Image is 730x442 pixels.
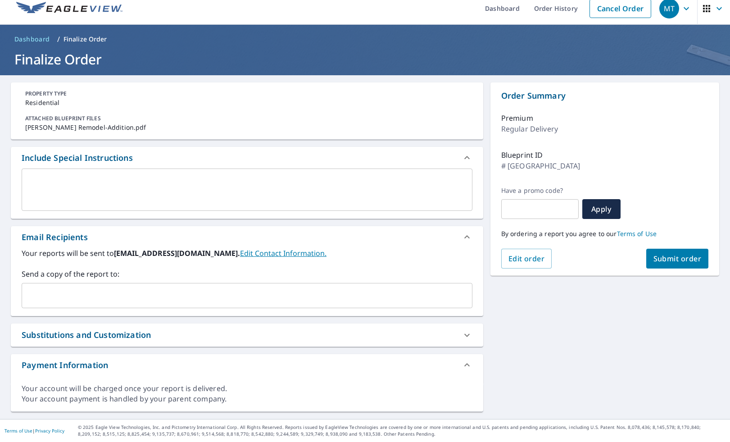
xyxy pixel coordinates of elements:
button: Edit order [501,249,552,269]
label: Have a promo code? [501,187,579,195]
div: Email Recipients [11,226,483,248]
label: Send a copy of the report to: [22,269,472,279]
a: Terms of Use [5,428,32,434]
p: | [5,428,64,433]
p: Finalize Order [63,35,107,44]
div: Substitutions and Customization [11,324,483,346]
a: EditContactInfo [240,248,326,258]
a: Dashboard [11,32,54,46]
button: Submit order [646,249,709,269]
div: Include Special Instructions [22,152,133,164]
li: / [57,34,60,45]
p: [PERSON_NAME] Remodel-Addition.pdf [25,123,469,132]
div: Your account payment is handled by your parent company. [22,394,472,404]
p: Premium [501,113,533,123]
span: Edit order [508,254,545,264]
span: Dashboard [14,35,50,44]
div: Payment Information [22,359,108,371]
button: Apply [582,199,621,219]
p: Blueprint ID [501,150,543,160]
p: # [GEOGRAPHIC_DATA] [501,160,580,171]
div: Payment Information [11,354,483,376]
h1: Finalize Order [11,50,719,68]
p: Residential [25,98,469,107]
p: ATTACHED BLUEPRINT FILES [25,114,469,123]
span: Submit order [653,254,702,264]
div: Your account will be charged once your report is delivered. [22,383,472,394]
p: © 2025 Eagle View Technologies, Inc. and Pictometry International Corp. All Rights Reserved. Repo... [78,424,725,437]
label: Your reports will be sent to [22,248,472,259]
p: PROPERTY TYPE [25,90,469,98]
nav: breadcrumb [11,32,719,46]
span: Apply [589,204,613,214]
b: [EMAIL_ADDRESS][DOMAIN_NAME]. [114,248,240,258]
div: Substitutions and Customization [22,329,151,341]
p: By ordering a report you agree to our [501,230,708,238]
a: Terms of Use [617,229,657,238]
a: Privacy Policy [35,428,64,434]
div: Email Recipients [22,231,88,243]
img: EV Logo [16,2,122,15]
p: Order Summary [501,90,708,102]
div: Include Special Instructions [11,147,483,169]
p: Regular Delivery [501,123,558,134]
